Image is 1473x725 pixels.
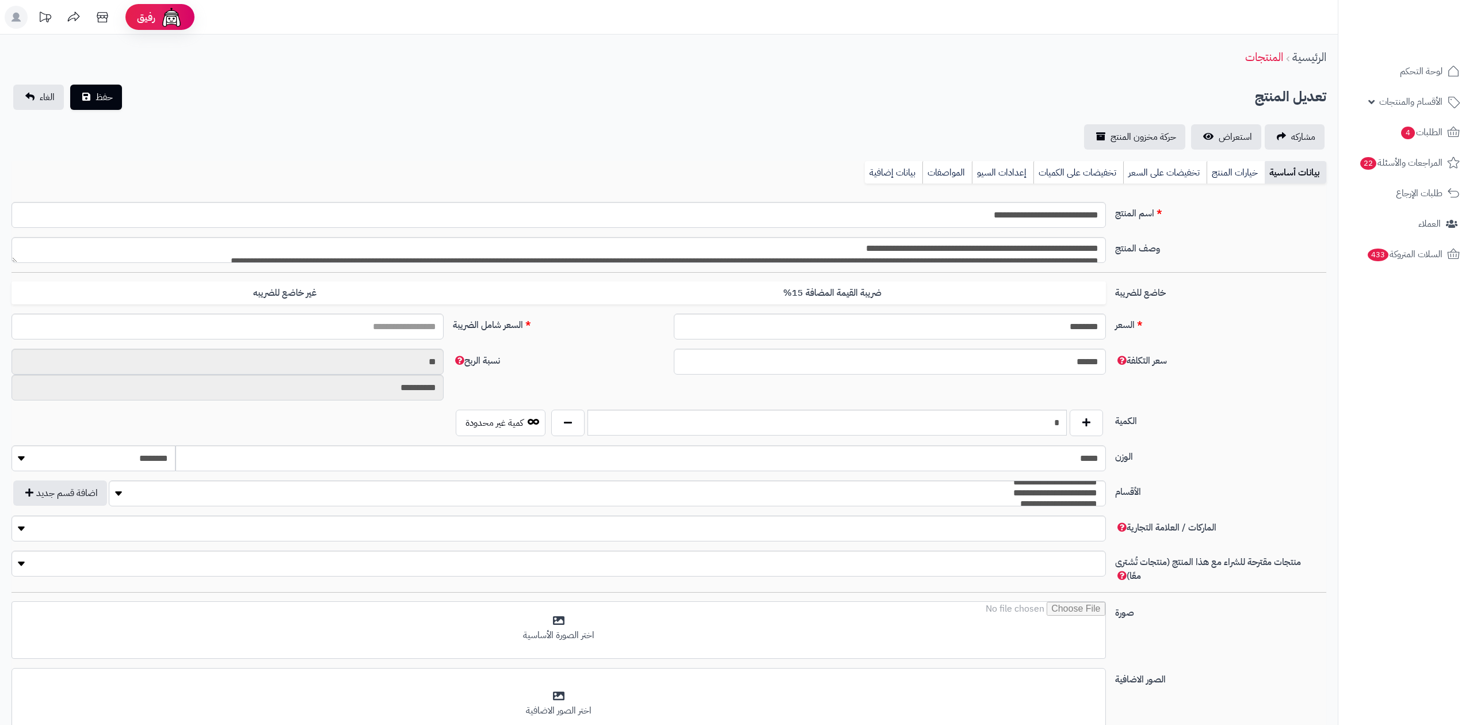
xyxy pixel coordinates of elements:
[1084,124,1185,150] a: حركة مخزون المنتج
[1111,601,1331,620] label: صورة
[453,354,500,368] span: لن يظهر للعميل النهائي ويستخدم في تقارير الأرباح
[1191,124,1261,150] a: استعراض
[70,85,122,110] button: حفظ
[1265,161,1326,184] a: بيانات أساسية
[1345,119,1466,146] a: الطلبات4
[1111,445,1331,464] label: الوزن
[922,161,972,184] a: المواصفات
[1123,161,1207,184] a: تخفيضات على السعر
[1345,180,1466,207] a: طلبات الإرجاع
[1360,157,1376,170] span: 22
[96,90,113,104] span: حفظ
[1396,185,1443,201] span: طلبات الإرجاع
[972,161,1033,184] a: إعدادات السيو
[1111,281,1331,300] label: خاضع للضريبة
[13,85,64,110] a: الغاء
[1033,161,1123,184] a: تخفيضات على الكميات
[1265,124,1325,150] a: مشاركه
[160,6,183,29] img: ai-face.png
[1291,130,1315,144] span: مشاركه
[1111,410,1331,428] label: الكمية
[1245,48,1283,66] a: المنتجات
[1292,48,1326,66] a: الرئيسية
[1111,237,1331,255] label: وصف المنتج
[1219,130,1252,144] span: استعراض
[865,161,922,184] a: بيانات إضافية
[1115,521,1216,535] span: (اكتب بداية حرف أي كلمة لتظهر القائمة المنسدلة للاستكمال التلقائي)
[1401,127,1415,139] span: 4
[1111,314,1331,332] label: السعر
[1207,161,1265,184] a: خيارات المنتج
[1379,94,1443,110] span: الأقسام والمنتجات
[1255,85,1326,109] h2: تعديل المنتج
[1115,555,1301,583] span: (اكتب بداية حرف أي كلمة لتظهر القائمة المنسدلة للاستكمال التلقائي)
[30,6,59,32] a: تحديثات المنصة
[559,281,1106,305] label: ضريبة القيمة المضافة 15%
[40,90,55,104] span: الغاء
[1115,354,1167,368] span: لن يظهر للعميل النهائي ويستخدم في تقارير الأرباح
[13,480,107,506] button: اضافة قسم جديد
[1367,246,1443,262] span: السلات المتروكة
[19,704,1098,718] div: اختر الصور الاضافية
[1345,58,1466,85] a: لوحة التحكم
[1368,249,1388,261] span: 433
[1400,124,1443,140] span: الطلبات
[12,281,559,305] label: غير خاضع للضريبه
[1359,155,1443,171] span: المراجعات والأسئلة
[1111,130,1176,144] span: حركة مخزون المنتج
[1345,241,1466,268] a: السلات المتروكة433
[1345,210,1466,238] a: العملاء
[448,314,669,332] label: السعر شامل الضريبة
[1111,480,1331,499] label: الأقسام
[137,10,155,24] span: رفيق
[1418,216,1441,232] span: العملاء
[1345,149,1466,177] a: المراجعات والأسئلة22
[1400,63,1443,79] span: لوحة التحكم
[1111,668,1331,686] label: الصور الاضافية
[1111,202,1331,220] label: اسم المنتج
